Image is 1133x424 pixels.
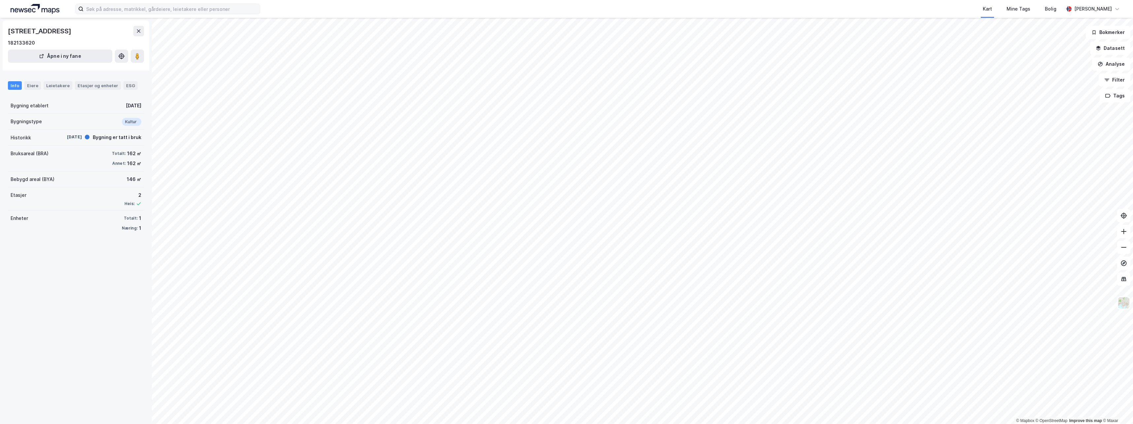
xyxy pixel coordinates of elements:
[8,39,35,47] div: 182133620
[983,5,992,13] div: Kart
[1016,418,1034,423] a: Mapbox
[11,150,49,158] div: Bruksareal (BRA)
[1100,89,1130,102] button: Tags
[127,175,141,183] div: 146 ㎡
[1069,418,1102,423] a: Improve this map
[1036,418,1068,423] a: OpenStreetMap
[78,83,118,88] div: Etasjer og enheter
[124,191,141,199] div: 2
[44,81,72,90] div: Leietakere
[24,81,41,90] div: Eiere
[11,175,54,183] div: Bebygd areal (BYA)
[1099,73,1130,87] button: Filter
[1090,42,1130,55] button: Datasett
[127,159,141,167] div: 162 ㎡
[55,134,82,140] div: [DATE]
[139,214,141,222] div: 1
[1100,392,1133,424] iframe: Chat Widget
[8,26,73,36] div: [STREET_ADDRESS]
[112,151,126,156] div: Totalt:
[112,161,126,166] div: Annet:
[11,191,26,199] div: Etasjer
[122,226,138,231] div: Næring:
[124,216,138,221] div: Totalt:
[127,150,141,158] div: 162 ㎡
[124,201,135,206] div: Heis:
[1074,5,1112,13] div: [PERSON_NAME]
[1117,297,1130,309] img: Z
[84,4,260,14] input: Søk på adresse, matrikkel, gårdeiere, leietakere eller personer
[1100,392,1133,424] div: Kontrollprogram for chat
[11,4,59,14] img: logo.a4113a55bc3d86da70a041830d287a7e.svg
[1045,5,1056,13] div: Bolig
[1007,5,1030,13] div: Mine Tags
[1086,26,1130,39] button: Bokmerker
[11,214,28,222] div: Enheter
[126,102,141,110] div: [DATE]
[93,133,141,141] div: Bygning er tatt i bruk
[8,50,112,63] button: Åpne i ny fane
[139,224,141,232] div: 1
[11,134,31,142] div: Historikk
[11,102,49,110] div: Bygning etablert
[1092,57,1130,71] button: Analyse
[11,118,42,125] div: Bygningstype
[123,81,138,90] div: ESG
[8,81,22,90] div: Info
